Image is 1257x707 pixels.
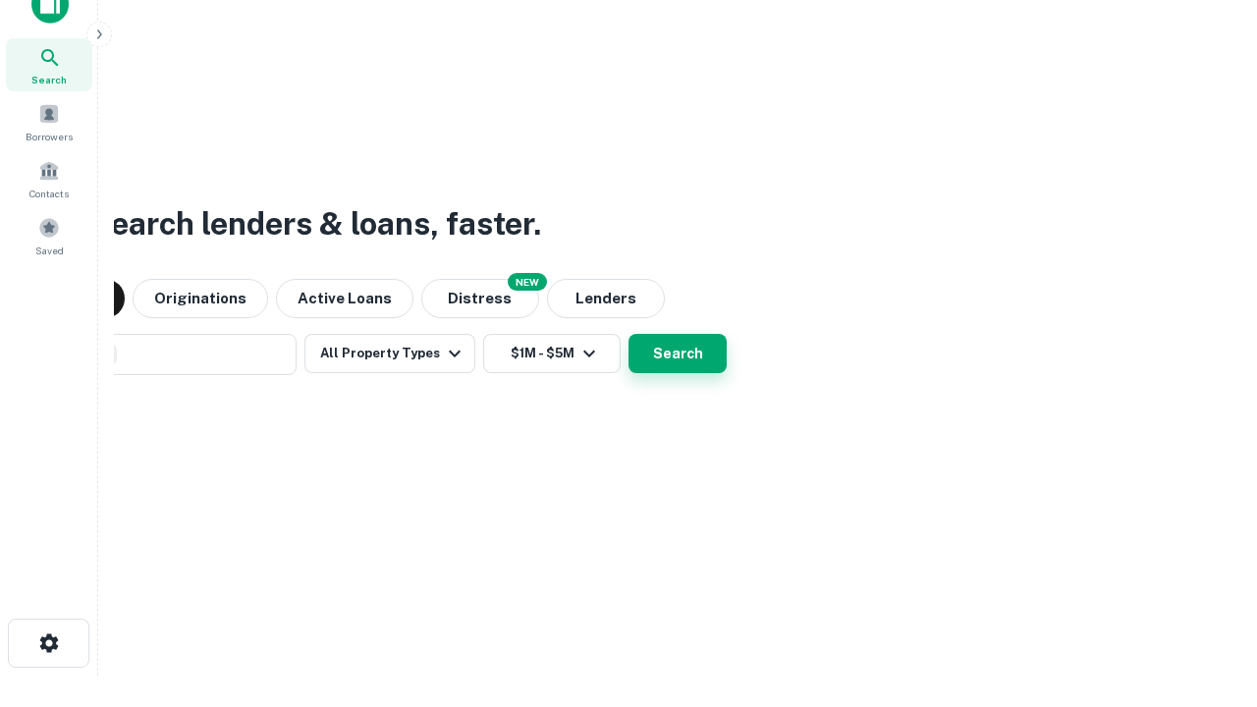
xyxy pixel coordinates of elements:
button: Lenders [547,279,665,318]
button: Search distressed loans with lien and other non-mortgage details. [421,279,539,318]
span: Search [31,72,67,87]
button: All Property Types [304,334,475,373]
a: Saved [6,209,92,262]
div: NEW [508,273,547,291]
button: Active Loans [276,279,413,318]
button: $1M - $5M [483,334,621,373]
button: Originations [133,279,268,318]
button: Search [628,334,727,373]
span: Saved [35,243,64,258]
iframe: Chat Widget [1159,550,1257,644]
span: Contacts [29,186,69,201]
a: Search [6,38,92,91]
span: Borrowers [26,129,73,144]
a: Contacts [6,152,92,205]
h3: Search lenders & loans, faster. [89,200,541,247]
a: Borrowers [6,95,92,148]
